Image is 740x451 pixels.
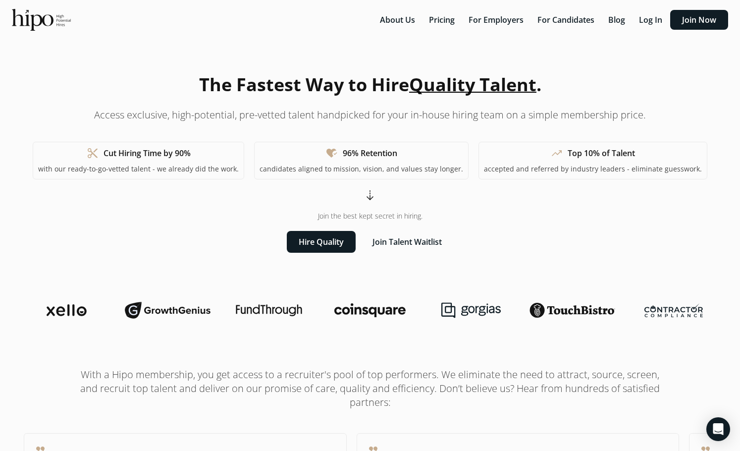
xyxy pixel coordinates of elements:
[706,417,730,441] div: Open Intercom Messenger
[441,302,501,318] img: gorgias-logo
[87,147,99,159] span: content_cut
[287,231,356,253] button: Hire Quality
[326,147,338,159] span: heart_check
[633,14,670,25] a: Log In
[374,10,421,30] button: About Us
[423,10,461,30] button: Pricing
[568,147,635,159] h1: Top 10% of Talent
[260,164,463,174] p: candidates aligned to mission, vision, and values stay longer.
[364,189,376,201] span: arrow_cool_down
[318,211,423,221] span: Join the best kept secret in hiring.
[94,108,646,122] p: Access exclusive, high-potential, pre-vetted talent handpicked for your in-house hiring team on a...
[343,147,397,159] h1: 96% Retention
[602,10,631,30] button: Blog
[409,72,536,97] span: Quality Talent
[104,147,191,159] h1: Cut Hiring Time by 90%
[125,300,210,320] img: growthgenius-logo
[551,147,563,159] span: trending_up
[334,303,406,317] img: coinsquare-logo
[199,71,541,98] h1: The Fastest Way to Hire .
[47,304,87,316] img: xello-logo
[644,303,703,317] img: contractor-compliance-logo
[529,302,615,318] img: touchbistro-logo
[73,368,667,409] h1: With a Hipo membership, you get access to a recruiter's pool of top performers. We eliminate the ...
[38,164,239,174] p: with our ready-to-go-vetted talent - we already did the work.
[463,10,529,30] button: For Employers
[602,14,633,25] a: Blog
[670,10,728,30] button: Join Now
[236,304,302,316] img: fundthrough-logo
[12,9,71,31] img: official-logo
[361,231,454,253] button: Join Talent Waitlist
[484,164,702,174] p: accepted and referred by industry leaders - eliminate guesswork.
[374,14,423,25] a: About Us
[531,10,600,30] button: For Candidates
[633,10,668,30] button: Log In
[531,14,602,25] a: For Candidates
[670,14,728,25] a: Join Now
[463,14,531,25] a: For Employers
[423,14,463,25] a: Pricing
